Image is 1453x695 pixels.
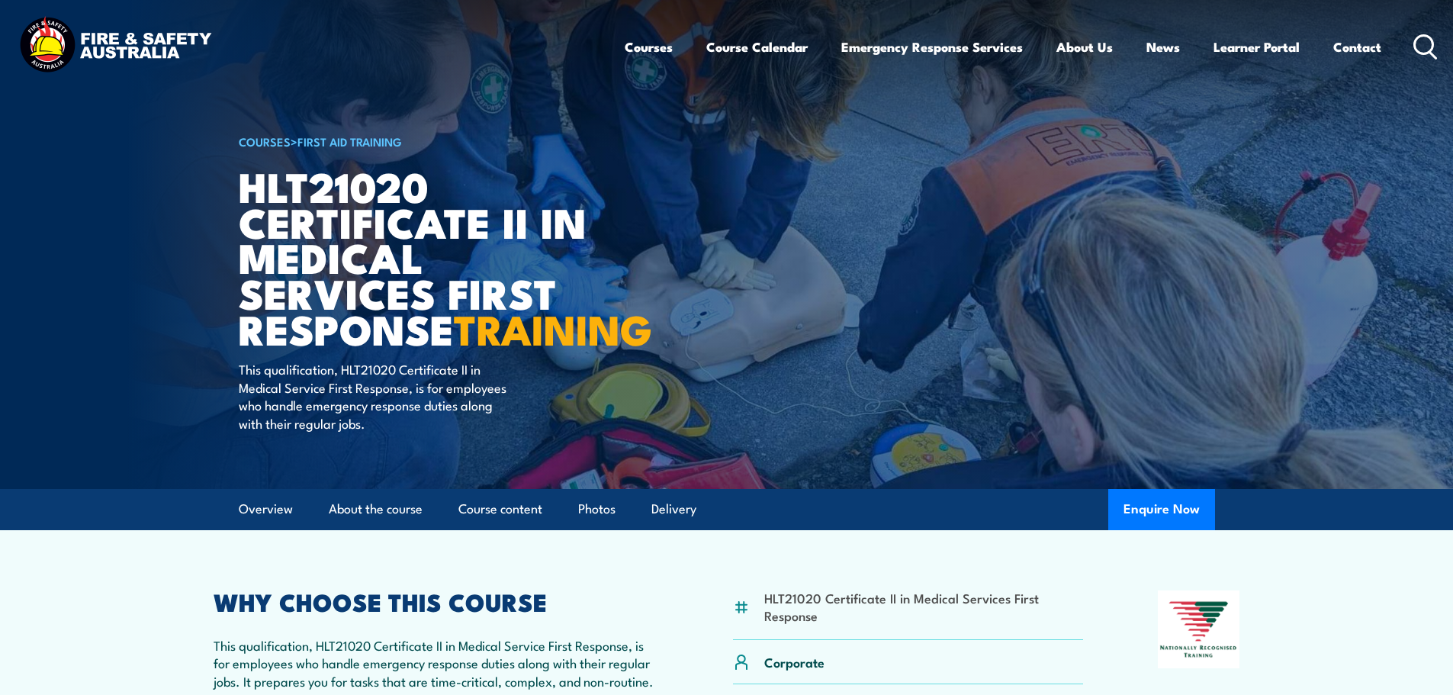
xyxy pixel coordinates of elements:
[1108,489,1215,530] button: Enquire Now
[297,133,402,150] a: First Aid Training
[1158,590,1240,668] img: Nationally Recognised Training logo.
[239,133,291,150] a: COURSES
[239,489,293,529] a: Overview
[1146,27,1180,67] a: News
[239,132,616,150] h6: >
[454,296,652,359] strong: TRAINING
[458,489,542,529] a: Course content
[329,489,423,529] a: About the course
[239,360,517,432] p: This qualification, HLT21020 Certificate II in Medical Service First Response, is for employees w...
[651,489,696,529] a: Delivery
[239,168,616,346] h1: HLT21020 Certificate II in Medical Services First Response
[841,27,1023,67] a: Emergency Response Services
[706,27,808,67] a: Course Calendar
[764,653,825,671] p: Corporate
[578,489,616,529] a: Photos
[214,636,659,690] p: This qualification, HLT21020 Certificate II in Medical Service First Response, is for employees w...
[1333,27,1381,67] a: Contact
[625,27,673,67] a: Courses
[214,590,659,612] h2: WHY CHOOSE THIS COURSE
[764,589,1084,625] li: HLT21020 Certificate II in Medical Services First Response
[1056,27,1113,67] a: About Us
[1214,27,1300,67] a: Learner Portal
